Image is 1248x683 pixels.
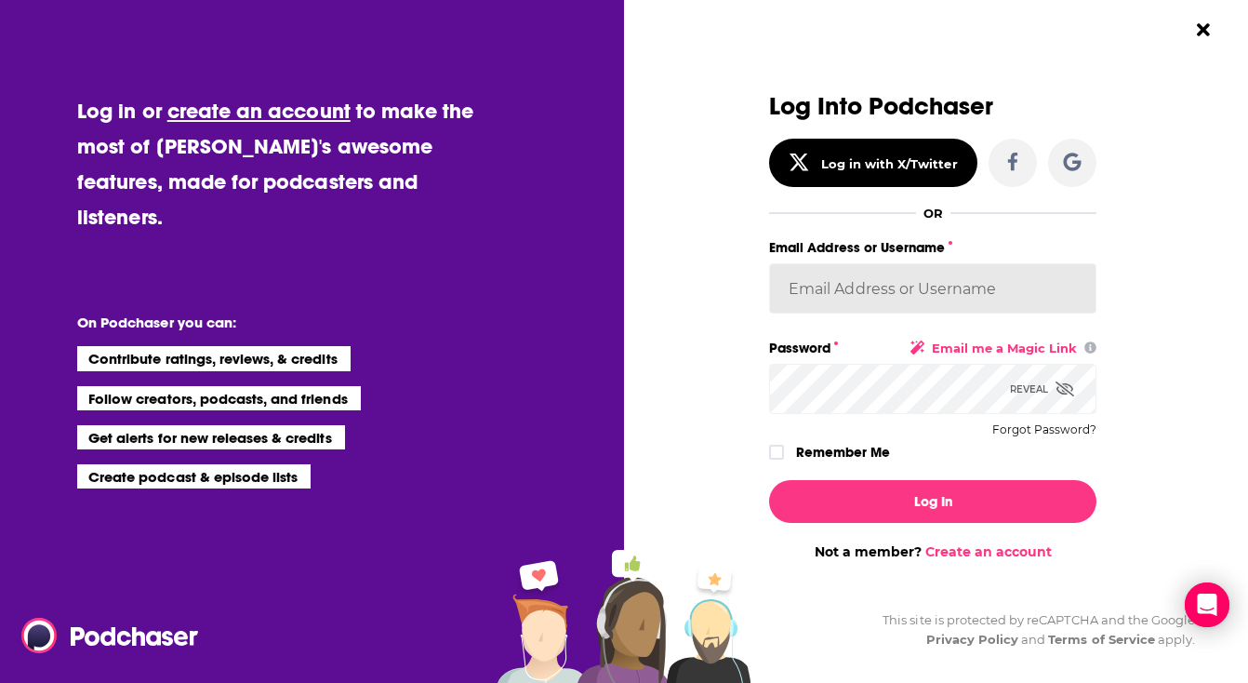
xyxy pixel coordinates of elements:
[932,341,1077,355] span: Email me a Magic Link
[868,610,1195,650] div: This site is protected by reCAPTCHA and the Google and apply.
[1084,341,1096,355] a: Magic Link Information
[992,423,1096,436] button: Forgot Password?
[1186,12,1221,47] button: Close Button
[923,206,943,221] div: OR
[769,93,1096,120] h3: Log Into Podchaser
[77,464,311,489] li: Create podcast & episode lists
[926,632,1019,647] a: Privacy Policy
[821,156,958,171] div: Log in with X/Twitter
[769,263,1096,314] input: Email Address or Username
[21,618,200,653] img: Podchaser - Follow, Share and Rate Podcasts
[167,98,351,124] a: create an account
[21,618,185,653] a: Podchaser - Follow, Share and Rate Podcasts
[77,314,449,331] li: On Podchaser you can:
[769,543,1096,560] div: Not a member?
[769,336,1096,360] label: Password
[769,139,977,187] button: Log in with X/Twitter
[1185,583,1229,627] div: Open Intercom Messenger
[769,235,1096,260] label: Email Address or Username
[910,341,1077,355] a: Send magic link
[77,425,344,449] li: Get alerts for new releases & credits
[1048,632,1155,647] a: Terms of Service
[769,480,1096,523] button: Log In
[77,386,361,410] li: Follow creators, podcasts, and friends
[77,346,351,370] li: Contribute ratings, reviews, & credits
[925,543,1052,560] a: Create an account
[796,440,890,464] label: Remember Me
[1010,364,1074,414] div: Reveal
